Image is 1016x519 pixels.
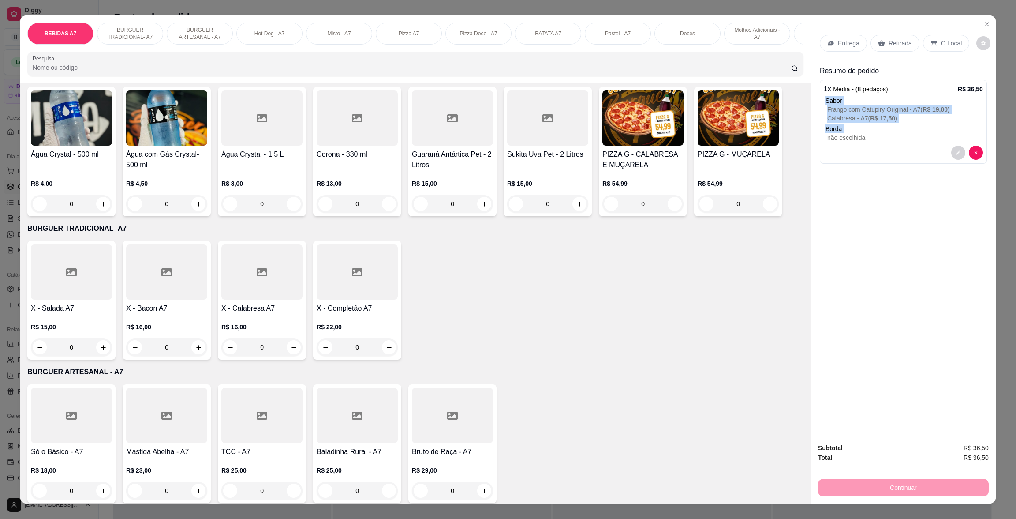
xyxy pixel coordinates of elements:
p: Pastel - A7 [605,30,631,37]
button: Close [980,17,994,31]
p: Calabresa - A7 ( [827,114,983,123]
p: C.Local [941,39,962,48]
img: product-image [126,90,207,146]
button: increase-product-quantity [382,197,396,211]
p: Pizza Doce - A7 [459,30,497,37]
h4: X - Salada A7 [31,303,112,314]
p: R$ 36,50 [958,85,983,94]
button: decrease-product-quantity [318,340,332,354]
p: R$ 4,00 [31,179,112,188]
button: increase-product-quantity [763,197,777,211]
button: increase-product-quantity [572,197,586,211]
p: BEBIDAS A7 [45,30,76,37]
p: não escolhida [827,133,983,142]
h4: Bruto de Raça - A7 [412,447,493,457]
button: decrease-product-quantity [969,146,983,160]
strong: Subtotal [818,444,843,451]
p: R$ 22,00 [317,323,398,331]
p: Frango com Catupiry Original - A7 ( [827,105,983,114]
p: R$ 16,00 [126,323,207,331]
p: Molhos Adicionais - A7 [732,26,783,41]
p: R$ 15,00 [31,323,112,331]
p: R$ 25,00 [221,466,303,475]
button: increase-product-quantity [287,197,301,211]
p: Retirada [889,39,912,48]
button: increase-product-quantity [477,197,491,211]
p: R$ 4,50 [126,179,207,188]
p: Entrega [838,39,859,48]
h4: Sukita Uva Pet - 2 Litros [507,149,588,160]
span: R$ 36,50 [964,453,989,463]
p: BATATA A7 [535,30,561,37]
img: product-image [31,90,112,146]
button: decrease-product-quantity [128,197,142,211]
span: R$ 36,50 [964,443,989,453]
p: R$ 54,99 [698,179,779,188]
button: decrease-product-quantity [509,197,523,211]
p: R$ 18,00 [31,466,112,475]
p: R$ 25,00 [317,466,398,475]
div: Sabor [825,96,983,105]
h4: Água Crystal - 1,5 L [221,149,303,160]
button: decrease-product-quantity [318,197,332,211]
h4: TCC - A7 [221,447,303,457]
label: Pesquisa [33,55,57,62]
strong: Total [818,454,832,461]
p: BURGUER TRADICIONAL- A7 [105,26,156,41]
p: R$ 23,00 [126,466,207,475]
button: decrease-product-quantity [33,197,47,211]
p: Borda [825,124,983,133]
h4: Água Crystal - 500 ml [31,149,112,160]
h4: PIZZA G - CALABRESA E MUÇARELA [602,149,684,170]
span: R$ 19,00 ) [923,106,950,113]
h4: Mastiga Abelha - A7 [126,447,207,457]
p: R$ 13,00 [317,179,398,188]
button: decrease-product-quantity [223,197,237,211]
h4: PIZZA G - MUÇARELA [698,149,779,160]
img: product-image [602,90,684,146]
button: increase-product-quantity [191,197,205,211]
button: decrease-product-quantity [951,146,965,160]
p: R$ 16,00 [221,323,303,331]
button: decrease-product-quantity [976,36,990,50]
button: decrease-product-quantity [414,197,428,211]
p: Doces [680,30,695,37]
button: increase-product-quantity [96,197,110,211]
p: Hot Dog - A7 [254,30,285,37]
h4: Guaraná Antártica Pet - 2 Litros [412,149,493,170]
h4: Água com Gás Crystal- 500 ml [126,149,207,170]
p: 1 x [824,84,888,94]
h4: X - Bacon A7 [126,303,207,314]
h4: X - Completão A7 [317,303,398,314]
p: R$ 15,00 [412,179,493,188]
p: BURGUER ARTESANAL - A7 [27,367,803,377]
p: BURGUER TRADICIONAL- A7 [27,223,803,234]
img: product-image [698,90,779,146]
button: decrease-product-quantity [604,197,618,211]
h4: Corona - 330 ml [317,149,398,160]
h4: Baladinha Rural - A7 [317,447,398,457]
h4: X - Calabresa A7 [221,303,303,314]
input: Pesquisa [33,63,791,72]
p: BURGUER ARTESANAL - A7 [174,26,225,41]
p: R$ 15,00 [507,179,588,188]
span: R$ 17,50 ) [870,115,897,122]
button: decrease-product-quantity [699,197,713,211]
p: Pizza A7 [399,30,419,37]
button: increase-product-quantity [668,197,682,211]
p: R$ 54,99 [602,179,684,188]
span: Média - (8 pedaços) [833,86,888,93]
p: Misto - A7 [327,30,351,37]
p: Resumo do pedido [820,66,987,76]
h4: Só o Básico - A7 [31,447,112,457]
button: increase-product-quantity [382,340,396,354]
p: R$ 29,00 [412,466,493,475]
p: R$ 8,00 [221,179,303,188]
